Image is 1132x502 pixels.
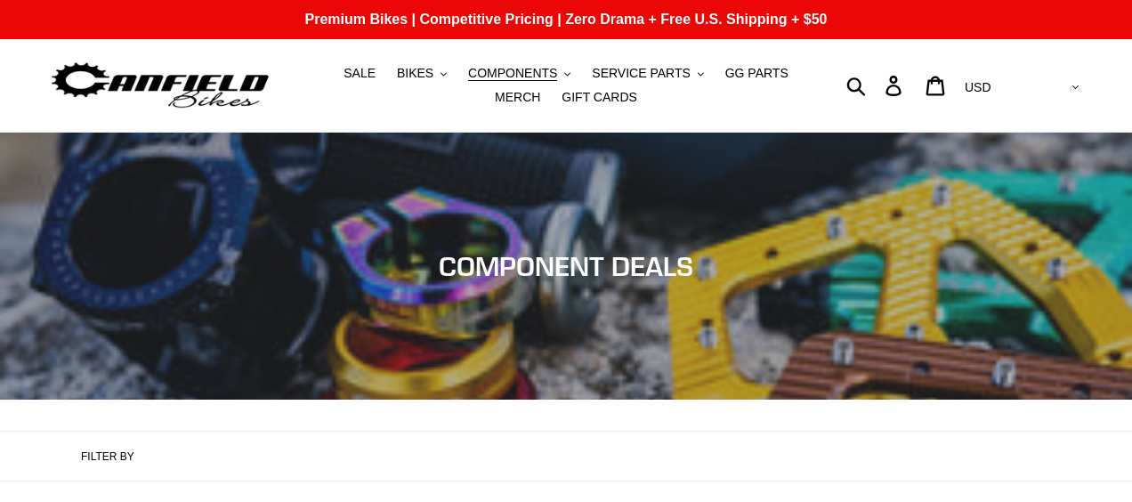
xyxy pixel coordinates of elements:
span: COMPONENTS [468,66,557,81]
span: SALE [344,66,376,81]
button: COMPONENTS [459,61,579,85]
label: Filter by [81,449,134,465]
button: SERVICE PARTS [583,61,712,85]
a: SALE [335,61,384,85]
span: COMPONENT DEALS [439,250,693,282]
span: SERVICE PARTS [592,66,690,81]
span: GG PARTS [725,66,788,81]
a: GG PARTS [716,61,797,85]
span: GIFT CARDS [562,90,637,105]
button: BIKES [388,61,456,85]
span: MERCH [495,90,540,105]
a: MERCH [486,85,549,109]
span: BIKES [397,66,433,81]
img: Canfield Bikes [49,58,271,114]
a: GIFT CARDS [553,85,646,109]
